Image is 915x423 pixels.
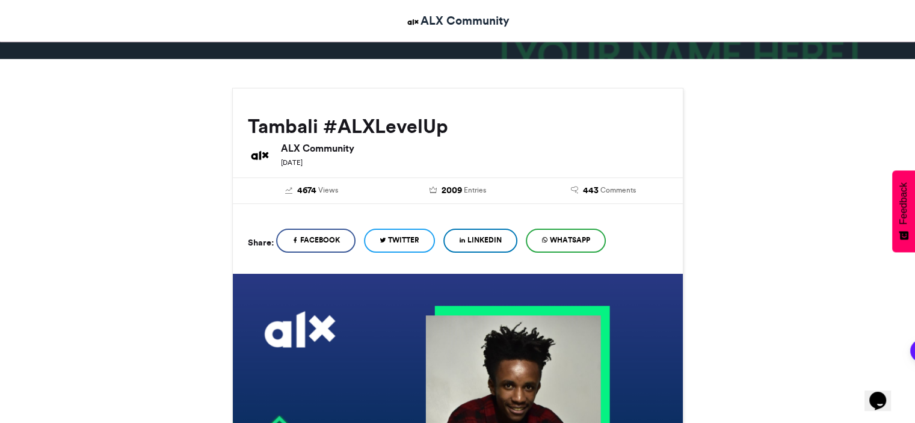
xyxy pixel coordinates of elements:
[248,143,272,167] img: ALX Community
[864,375,903,411] iframe: chat widget
[276,229,356,253] a: Facebook
[318,185,338,196] span: Views
[248,116,668,137] h2: Tambali #ALXLevelUp
[405,12,510,29] a: ALX Community
[600,185,636,196] span: Comments
[248,235,274,250] h5: Share:
[526,229,606,253] a: WhatsApp
[297,184,316,197] span: 4674
[405,14,421,29] img: ALX Community
[248,184,376,197] a: 4674 Views
[550,235,590,245] span: WhatsApp
[892,170,915,252] button: Feedback - Show survey
[441,184,461,197] span: 2009
[583,184,599,197] span: 443
[898,182,909,224] span: Feedback
[463,185,485,196] span: Entries
[281,158,303,167] small: [DATE]
[443,229,517,253] a: LinkedIn
[540,184,668,197] a: 443 Comments
[364,229,435,253] a: Twitter
[281,143,668,153] h6: ALX Community
[300,235,340,245] span: Facebook
[467,235,502,245] span: LinkedIn
[388,235,419,245] span: Twitter
[393,184,522,197] a: 2009 Entries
